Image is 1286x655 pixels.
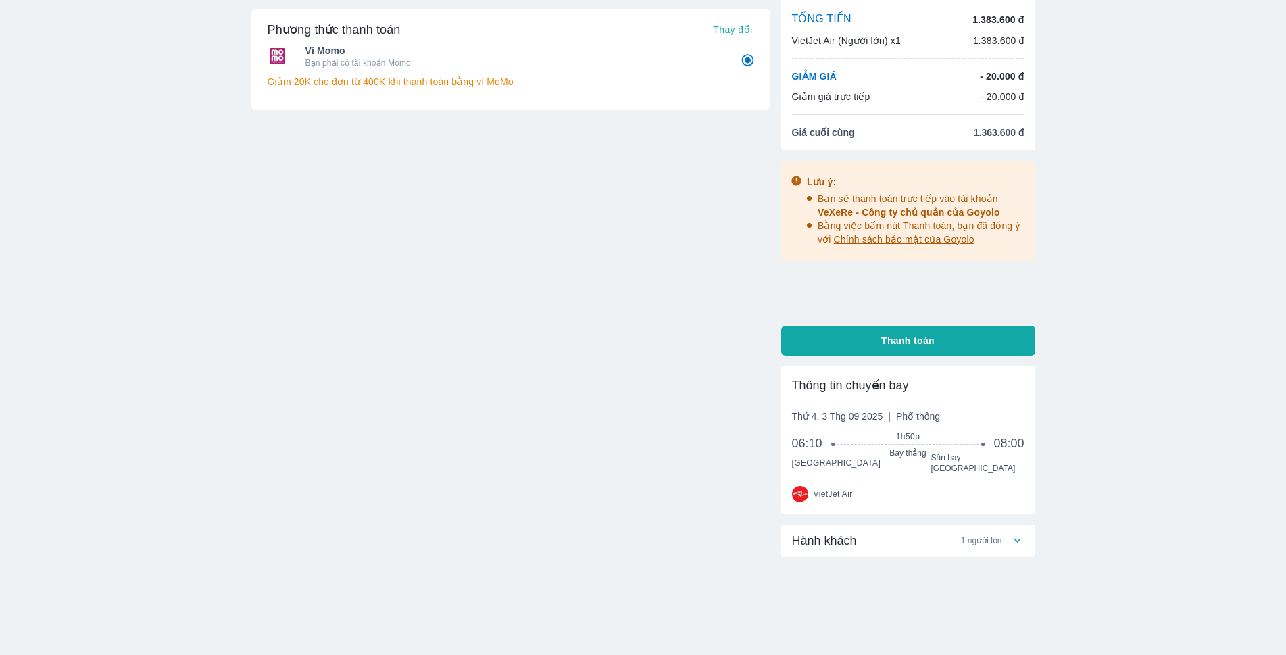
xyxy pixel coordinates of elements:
[972,13,1024,26] p: 1.383.600 đ
[713,24,752,35] span: Thay đổi
[792,12,851,27] p: TỔNG TIỀN
[961,535,1002,546] span: 1 người lớn
[833,431,983,442] span: 1h50p
[833,447,983,458] span: Bay thẳng
[268,75,754,89] p: Giảm 20K cho đơn từ 400K khi thanh toán bằng ví MoMo
[781,326,1035,356] button: Thanh toán
[974,126,1024,139] span: 1.363.600 đ
[818,193,1000,218] span: Bạn sẽ thanh toán trực tiếp vào tài khoản
[792,34,901,47] p: VietJet Air (Người lớn) x1
[305,44,722,57] span: Ví Momo
[781,525,1035,557] div: Hành khách1 người lớn
[268,48,288,64] img: Ví Momo
[973,34,1024,47] p: 1.383.600 đ
[818,219,1026,246] p: Bằng việc bấm nút Thanh toán, bạn đã đồng ý với
[792,126,855,139] span: Giá cuối cùng
[708,20,758,39] button: Thay đổi
[792,70,837,83] p: GIẢM GIÁ
[792,435,834,452] span: 06:10
[268,22,401,38] h6: Phương thức thanh toán
[792,90,870,103] p: Giảm giá trực tiếp
[980,70,1024,83] p: - 20.000 đ
[818,207,1000,218] span: VeXeRe - Công ty chủ quản của Goyolo
[981,90,1024,103] p: - 20.000 đ
[792,533,857,549] span: Hành khách
[792,377,1024,393] div: Thông tin chuyến bay
[305,57,722,68] p: Bạn phải có tài khoản Momo
[896,411,940,422] span: Phổ thông
[807,175,1026,189] div: Lưu ý:
[888,411,891,422] span: |
[834,234,974,245] span: Chính sách bảo mật của Goyolo
[993,435,1024,452] span: 08:00
[268,40,754,72] div: Ví MomoVí MomoBạn phải có tài khoản Momo
[881,334,935,347] span: Thanh toán
[814,489,853,500] span: VietJet Air
[792,410,941,423] span: Thứ 4, 3 Thg 09 2025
